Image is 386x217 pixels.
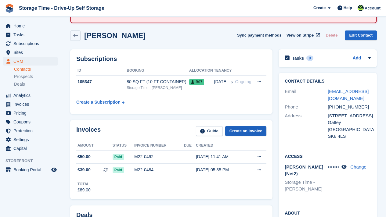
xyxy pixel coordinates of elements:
span: Account [365,5,381,11]
span: Sites [13,48,50,57]
div: 105347 [76,79,127,85]
span: Storefront [5,158,61,164]
span: CRM [13,57,50,66]
th: Booking [127,66,189,76]
a: Change [350,164,366,169]
div: [DATE] 11:41 AM [196,154,247,160]
span: View on Stripe [287,32,314,38]
th: Allocation [189,66,214,76]
a: Storage Time - Drive-Up Self Storage [16,3,107,13]
a: menu [3,39,58,48]
img: Laaibah Sarwar [358,5,364,11]
a: [EMAIL_ADDRESS][DOMAIN_NAME] [328,89,369,101]
th: Invoice number [134,141,184,151]
span: [PERSON_NAME] (Net2) [285,164,323,176]
h2: About [285,210,371,216]
a: Create an Invoice [225,126,267,136]
span: Deals [14,81,25,87]
a: View on Stripe [284,30,321,41]
th: Due [184,141,196,151]
span: Create [313,5,326,11]
div: M22-0484 [134,167,184,173]
div: Email [285,88,328,102]
span: ••••••• [328,164,339,169]
span: Invoices [13,100,50,108]
span: Analytics [13,91,50,100]
a: menu [3,109,58,117]
span: Home [13,22,50,30]
div: SK8 4LS [328,133,371,140]
div: Gatley [328,119,371,126]
a: menu [3,48,58,57]
h2: [PERSON_NAME] [84,31,146,40]
a: menu [3,30,58,39]
div: Phone [285,104,328,111]
a: menu [3,126,58,135]
span: £50.00 [78,154,91,160]
a: menu [3,135,58,144]
span: Settings [13,135,50,144]
span: Pricing [13,109,50,117]
span: Ongoing [235,79,251,84]
th: Amount [76,141,113,151]
a: Prospects [14,73,58,80]
div: [STREET_ADDRESS] [328,112,371,119]
span: £39.00 [78,167,91,173]
span: Coupons [13,118,50,126]
div: Create a Subscription [76,99,121,105]
th: Tenancy [214,66,253,76]
div: [PHONE_NUMBER] [328,104,371,111]
th: Created [196,141,247,151]
a: menu [3,22,58,30]
h2: Tasks [292,55,304,61]
a: menu [3,100,58,108]
span: Prospects [14,74,33,80]
div: Storage Time - [PERSON_NAME] [127,85,189,91]
a: menu [3,165,58,174]
span: B07 [189,79,204,85]
a: menu [3,91,58,100]
button: Sync payment methods [237,30,282,41]
h2: Invoices [76,126,101,136]
h2: Access [285,153,371,159]
img: stora-icon-8386f47178a22dfd0bd8f6a31ec36ba5ce8667c1dd55bd0f319d3a0aa187defe.svg [5,4,14,13]
a: menu [3,144,58,153]
button: Delete [323,30,340,41]
div: 0 [306,55,313,61]
h2: Contact Details [285,79,371,84]
a: Guide [196,126,223,136]
a: Create a Subscription [76,97,124,108]
h2: Subscriptions [76,55,266,62]
span: Paid [113,167,124,173]
a: menu [3,118,58,126]
span: Booking Portal [13,165,50,174]
a: menu [3,57,58,66]
th: ID [76,66,127,76]
div: Address [285,112,328,140]
span: Subscriptions [13,39,50,48]
li: Storage Time - [PERSON_NAME] [285,179,328,193]
a: Edit Contact [345,30,377,41]
div: M22-0492 [134,154,184,160]
div: [DATE] 05:35 PM [196,167,247,173]
a: Add [353,55,361,62]
a: Preview store [50,166,58,173]
a: Contacts [14,66,58,72]
span: Tasks [13,30,50,39]
th: Status [113,141,134,151]
div: £89.00 [78,187,91,193]
div: Total [78,181,91,187]
span: Capital [13,144,50,153]
div: 80 SQ FT (10 FT CONTAINER) [127,79,189,85]
span: Protection [13,126,50,135]
span: [DATE] [214,79,228,85]
div: [GEOGRAPHIC_DATA] [328,126,371,133]
a: Deals [14,81,58,87]
span: Help [344,5,352,11]
span: Paid [113,154,124,160]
